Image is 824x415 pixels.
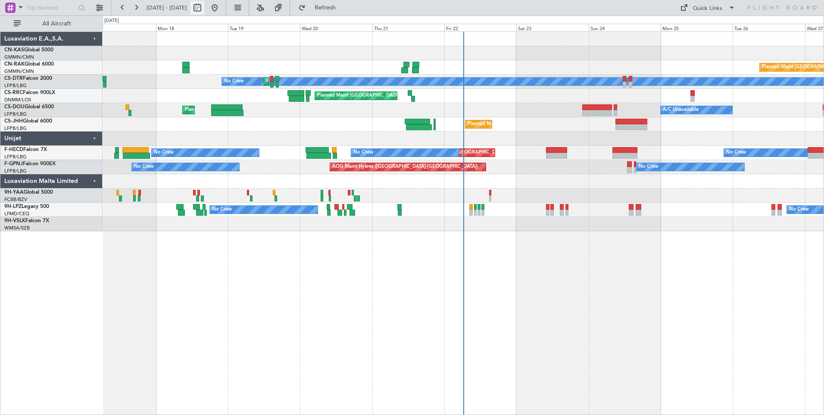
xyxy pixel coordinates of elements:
a: CN-KASGlobal 5000 [4,47,53,53]
a: DNMM/LOS [4,97,31,103]
a: LFPB/LBG [4,82,27,89]
div: [DATE] [104,17,119,25]
span: 9H-YAA [4,190,24,195]
a: F-GPNJFalcon 900EX [4,161,56,167]
a: LFPB/LBG [4,168,27,174]
a: 9H-LPZLegacy 500 [4,204,49,209]
div: Tue 19 [228,24,300,31]
a: GMMN/CMN [4,68,34,75]
a: CN-RAKGlobal 6000 [4,62,54,67]
div: No Crew [726,146,746,159]
div: Planned Maint [GEOGRAPHIC_DATA] ([GEOGRAPHIC_DATA]) [423,146,559,159]
div: No Crew [212,203,232,216]
div: No Crew [789,203,809,216]
div: No Crew [353,146,373,159]
div: Fri 22 [444,24,516,31]
button: All Aircraft [9,17,94,31]
span: CS-DOU [4,104,25,110]
div: No Crew [639,160,659,173]
a: LFPB/LBG [4,125,27,132]
button: Quick Links [676,1,740,15]
a: CS-DOUGlobal 6500 [4,104,54,110]
span: All Aircraft [22,21,91,27]
div: Sun 24 [589,24,661,31]
div: AOG Maint Hyères ([GEOGRAPHIC_DATA]-[GEOGRAPHIC_DATA]) [332,160,478,173]
a: 9H-VSLKFalcon 7X [4,218,49,223]
span: 9H-VSLK [4,218,25,223]
a: LFPB/LBG [4,111,27,117]
div: No Crew [224,75,244,88]
input: Trip Number [26,1,76,14]
div: Wed 20 [300,24,372,31]
span: CS-DTR [4,76,23,81]
div: Mon 25 [661,24,733,31]
span: 9H-LPZ [4,204,22,209]
a: CS-JHHGlobal 6000 [4,119,52,124]
div: Mon 18 [156,24,228,31]
span: CS-RRC [4,90,23,95]
div: Thu 21 [372,24,444,31]
div: Planned Maint [GEOGRAPHIC_DATA] ([GEOGRAPHIC_DATA]) [468,118,603,131]
div: A/C Unavailable [663,104,699,116]
a: CS-RRCFalcon 900LX [4,90,55,95]
span: F-HECD [4,147,23,152]
span: F-GPNJ [4,161,23,167]
a: LFMD/CEQ [4,211,29,217]
button: Refresh [294,1,346,15]
a: LFPB/LBG [4,154,27,160]
div: Planned Maint Sofia [266,75,310,88]
span: CS-JHH [4,119,23,124]
div: Planned Maint [GEOGRAPHIC_DATA] ([GEOGRAPHIC_DATA]) [317,89,453,102]
span: [DATE] - [DATE] [147,4,187,12]
div: Tue 26 [733,24,805,31]
a: FCBB/BZV [4,196,27,203]
div: No Crew [154,146,174,159]
div: Sun 17 [84,24,156,31]
a: WMSA/SZB [4,225,30,231]
span: CN-KAS [4,47,24,53]
div: No Crew [134,160,154,173]
a: GMMN/CMN [4,54,34,60]
div: Sat 23 [516,24,588,31]
span: Refresh [307,5,343,11]
div: Quick Links [693,4,722,13]
div: Planned Maint [GEOGRAPHIC_DATA] ([GEOGRAPHIC_DATA]) [185,104,321,116]
a: F-HECDFalcon 7X [4,147,47,152]
span: CN-RAK [4,62,25,67]
a: 9H-YAAGlobal 5000 [4,190,53,195]
a: CS-DTRFalcon 2000 [4,76,52,81]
